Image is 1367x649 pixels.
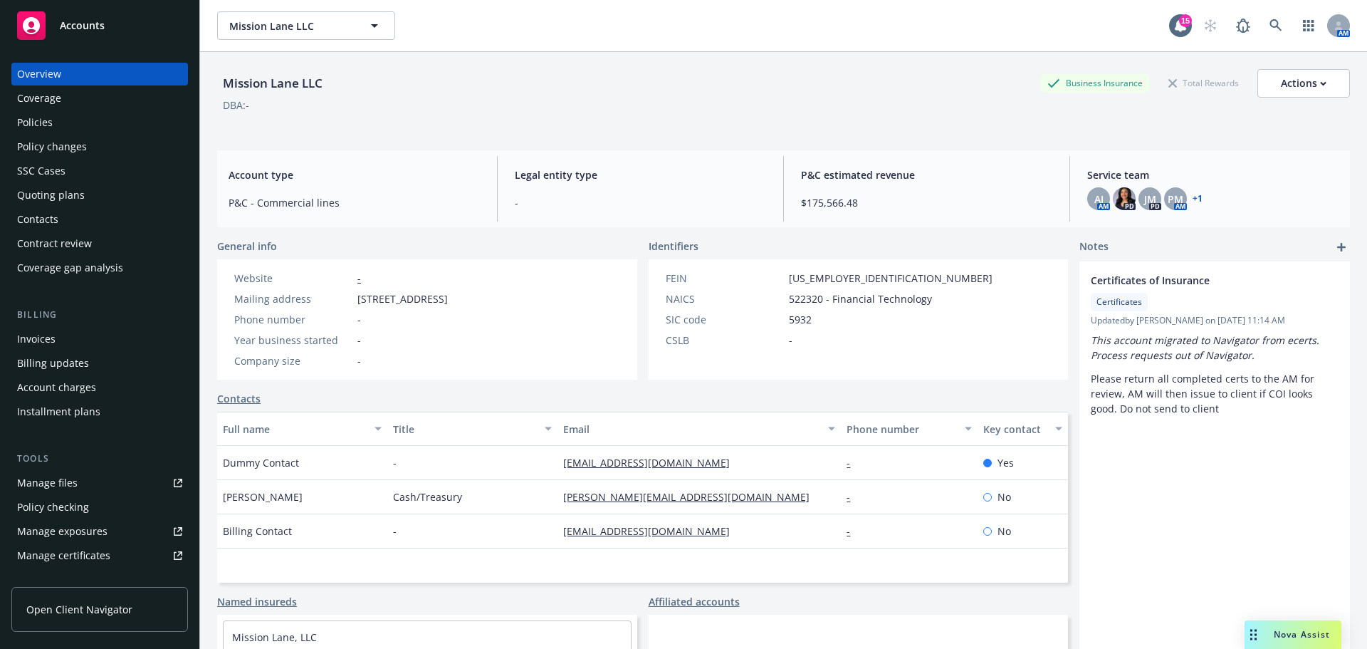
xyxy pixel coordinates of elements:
[1257,69,1350,98] button: Actions
[11,352,188,375] a: Billing updates
[997,524,1011,539] span: No
[17,544,110,567] div: Manage certificates
[17,232,92,255] div: Contract review
[983,422,1047,437] div: Key contact
[229,167,480,182] span: Account type
[11,452,188,466] div: Tools
[217,239,277,254] span: General info
[234,333,352,348] div: Year business started
[60,20,105,31] span: Accounts
[997,455,1014,470] span: Yes
[17,328,56,351] div: Invoices
[17,496,89,519] div: Policy checking
[11,6,188,46] a: Accounts
[1168,192,1183,207] span: PM
[11,496,188,519] a: Policy checking
[229,19,352,33] span: Mission Lane LLC
[223,422,366,437] div: Full name
[17,111,53,134] div: Policies
[17,160,66,182] div: SSC Cases
[649,594,740,609] a: Affiliated accounts
[357,333,361,348] span: -
[1096,296,1142,308] span: Certificates
[666,271,783,286] div: FEIN
[217,412,387,446] button: Full name
[11,160,188,182] a: SSC Cases
[1294,11,1323,40] a: Switch app
[847,422,955,437] div: Phone number
[229,195,480,210] span: P&C - Commercial lines
[11,308,188,322] div: Billing
[11,208,188,231] a: Contacts
[11,232,188,255] a: Contract review
[17,256,123,279] div: Coverage gap analysis
[1113,187,1136,210] img: photo
[11,472,188,494] a: Manage files
[232,630,317,644] a: Mission Lane, LLC
[17,135,87,158] div: Policy changes
[393,455,397,470] span: -
[1274,628,1330,640] span: Nova Assist
[357,271,361,285] a: -
[649,239,698,254] span: Identifiers
[11,520,188,543] a: Manage exposures
[17,63,61,85] div: Overview
[801,167,1052,182] span: P&C estimated revenue
[11,400,188,423] a: Installment plans
[11,328,188,351] a: Invoices
[17,520,108,543] div: Manage exposures
[1091,333,1322,362] em: This account migrated to Navigator from ecerts. Process requests out of Navigator.
[1333,239,1350,256] a: add
[1193,194,1203,203] a: +1
[1079,239,1109,256] span: Notes
[1262,11,1290,40] a: Search
[1087,167,1339,182] span: Service team
[17,400,100,423] div: Installment plans
[223,489,303,504] span: [PERSON_NAME]
[393,422,536,437] div: Title
[234,353,352,368] div: Company size
[666,312,783,327] div: SIC code
[357,312,361,327] span: -
[1040,74,1150,92] div: Business Insurance
[997,489,1011,504] span: No
[11,87,188,110] a: Coverage
[789,333,792,348] span: -
[1094,192,1104,207] span: AJ
[387,412,557,446] button: Title
[789,312,812,327] span: 5932
[563,422,819,437] div: Email
[515,195,766,210] span: -
[223,455,299,470] span: Dummy Contact
[234,271,352,286] div: Website
[1161,74,1246,92] div: Total Rewards
[17,352,89,375] div: Billing updates
[1091,273,1301,288] span: Certificates of Insurance
[223,98,249,113] div: DBA: -
[563,524,741,538] a: [EMAIL_ADDRESS][DOMAIN_NAME]
[223,524,292,539] span: Billing Contact
[234,312,352,327] div: Phone number
[666,333,783,348] div: CSLB
[847,524,861,538] a: -
[1091,371,1339,416] p: Please return all completed certs to the AM for review, AM will then issue to client if COI looks...
[801,195,1052,210] span: $175,566.48
[217,594,297,609] a: Named insureds
[1144,192,1156,207] span: JM
[11,256,188,279] a: Coverage gap analysis
[393,524,397,539] span: -
[666,291,783,306] div: NAICS
[357,291,448,306] span: [STREET_ADDRESS]
[1245,621,1262,649] div: Drag to move
[563,456,741,469] a: [EMAIL_ADDRESS][DOMAIN_NAME]
[11,184,188,207] a: Quoting plans
[217,74,328,93] div: Mission Lane LLC
[978,412,1068,446] button: Key contact
[17,208,58,231] div: Contacts
[217,11,395,40] button: Mission Lane LLC
[17,568,89,591] div: Manage claims
[789,271,992,286] span: [US_EMPLOYER_IDENTIFICATION_NUMBER]
[234,291,352,306] div: Mailing address
[357,353,361,368] span: -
